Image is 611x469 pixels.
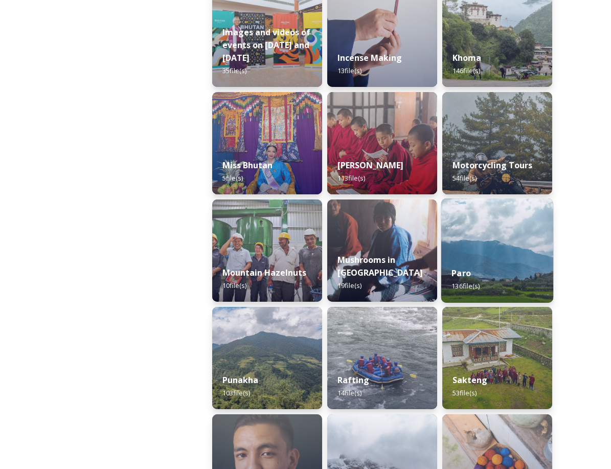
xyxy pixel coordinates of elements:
img: f73f969a-3aba-4d6d-a863-38e7472ec6b1.JPG [327,307,437,409]
img: 2022-10-01%252012.59.42.jpg [212,307,322,409]
img: Miss%2520Bhutan%2520Tashi%2520Choden%25205.jpg [212,92,322,194]
img: Paro%2520050723%2520by%2520Amp%2520Sripimanwat-20.jpg [441,198,553,303]
strong: Rafting [337,374,369,386]
img: Sakteng%2520070723%2520by%2520Nantawat-5.jpg [442,307,552,409]
strong: Incense Making [337,52,402,63]
strong: Motorcycling Tours [452,160,532,171]
span: 19 file(s) [337,281,361,290]
strong: Miss Bhutan [222,160,273,171]
span: 54 file(s) [452,173,477,183]
strong: Sakteng [452,374,487,386]
strong: Mountain Hazelnuts [222,267,306,278]
strong: Paro [451,267,471,279]
span: 10 file(s) [222,281,246,290]
img: By%2520Leewang%2520Tobgay%252C%2520President%252C%2520The%2520Badgers%2520Motorcycle%2520Club%252... [442,92,552,194]
strong: [PERSON_NAME] [337,160,403,171]
span: 14 file(s) [337,388,361,397]
span: 103 file(s) [222,388,250,397]
span: 136 file(s) [451,281,480,291]
span: 53 file(s) [452,388,477,397]
span: 13 file(s) [337,66,361,75]
strong: Punakha [222,374,258,386]
strong: Mushrooms in [GEOGRAPHIC_DATA] [337,254,423,278]
img: WattBryan-20170720-0740-P50.jpg [212,199,322,302]
strong: Khoma [452,52,481,63]
img: _SCH7798.jpg [327,199,437,302]
span: 146 file(s) [452,66,480,75]
strong: Images and videos of events on [DATE] and [DATE] [222,27,310,63]
span: 5 file(s) [222,173,243,183]
span: 35 file(s) [222,66,246,75]
img: Mongar%2520and%2520Dametshi%2520110723%2520by%2520Amp%2520Sripimanwat-9.jpg [327,92,437,194]
span: 113 file(s) [337,173,365,183]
